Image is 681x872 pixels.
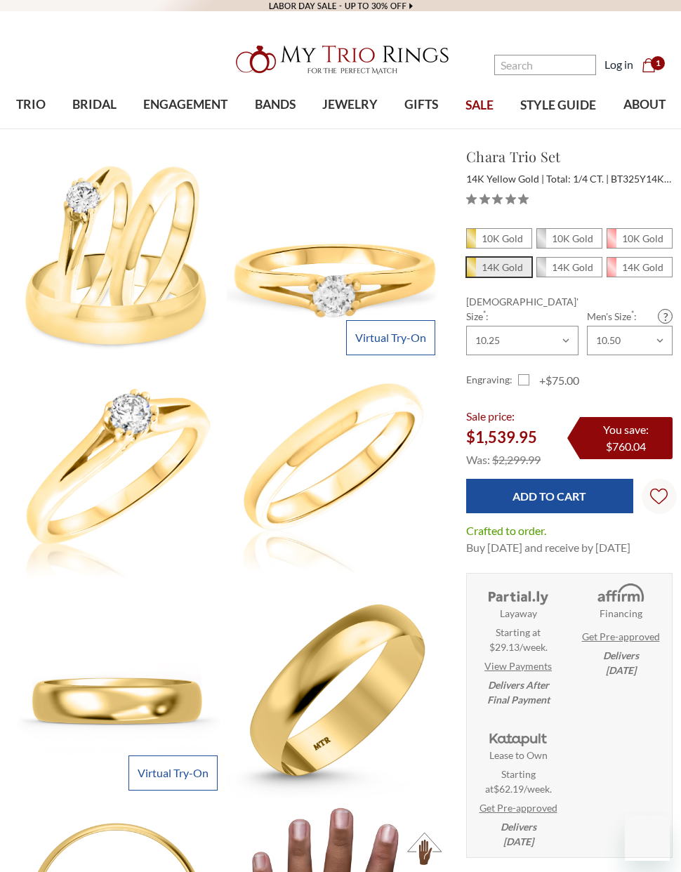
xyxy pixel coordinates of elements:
a: Wish Lists [642,479,677,514]
a: Size Guide [658,309,673,324]
img: Katapult [485,724,551,748]
span: Was: [466,453,490,466]
span: Starting at $29.13/week. [489,625,548,654]
a: Get Pre-approved [582,629,660,644]
button: submenu toggle [343,128,357,129]
span: You save: $760.04 [603,423,649,453]
label: +$75.00 [518,372,579,389]
span: 14K White Gold [537,258,602,277]
span: Sale price: [466,409,515,423]
h1: Chara Trio Set [466,146,673,167]
a: Log in [604,56,633,73]
em: 10K Gold [482,232,523,244]
img: Layaway [485,582,551,606]
a: Virtual Try-On [128,755,218,791]
a: BRIDAL [59,82,130,128]
strong: Financing [600,606,642,621]
a: ENGAGEMENT [130,82,241,128]
a: SALE [452,83,507,128]
span: [DATE] [606,664,636,676]
img: Photo of Chara 1/4 ct tw. Round Solitaire Trio Set 14K Yellow Gold [BT325YE-R023] [227,147,443,363]
em: 10K Gold [552,232,593,244]
li: Layaway [467,574,569,715]
span: $1,539.95 [466,428,537,447]
input: Search [494,55,597,75]
span: BANDS [255,95,296,114]
span: ENGAGEMENT [143,95,227,114]
li: Katapult [467,715,569,857]
button: submenu toggle [178,128,192,129]
em: 14K Gold [552,261,593,273]
svg: cart.cart_preview [642,58,656,72]
img: Photo of Chara 1/4 ct tw. Round Solitaire Trio Set 14K Yellow Gold [BT325Y-R023] [9,147,225,359]
span: BRIDAL [72,95,117,114]
img: My Trio Rings [228,37,453,82]
span: [DATE] [503,835,534,847]
span: 14K Yellow Gold [467,258,531,277]
a: View Payments [484,659,552,673]
em: Delivers [501,819,536,849]
img: Affirm [588,582,654,606]
label: [DEMOGRAPHIC_DATA]' Size : [466,294,578,324]
span: 14K Rose Gold [607,258,672,277]
em: Delivers [603,648,639,678]
img: Photo of Chara 1/4 ct tw. Round Solitaire Trio Set 14K Yellow Gold [BT325YL] [227,364,443,581]
img: Photo of Chara 1/4 ct tw. Round Solitaire Trio Set 14K Yellow Gold [BT305YM] [9,582,225,798]
span: TRIO [16,95,46,114]
iframe: Button to launch messaging window [625,816,670,861]
a: TRIO [2,82,58,128]
dd: Buy [DATE] and receive by [DATE] [466,539,630,556]
em: 10K Gold [622,232,663,244]
a: JEWELRY [309,82,391,128]
img: Photo of Chara 1/4 ct tw. Round Solitaire Trio Set 14K Yellow Gold [BT305YM] [227,582,443,798]
button: submenu toggle [24,128,38,129]
a: Cart with 0 items [642,56,664,73]
span: Total: 1/4 CT. [546,173,609,185]
a: BANDS [241,82,308,128]
a: Virtual Try-On [346,320,435,355]
span: $2,299.99 [492,453,541,466]
img: Photo of Chara 1/4 ct tw. Round Solitaire Trio Set 14K Yellow Gold [BT325YE-R023] [9,364,225,581]
span: 10K White Gold [537,229,602,248]
strong: Lease to Own [489,748,548,762]
label: Men's Size : [587,309,673,324]
em: 14K Gold [482,261,523,273]
span: 10K Rose Gold [607,229,672,248]
input: Add to Cart [466,479,633,513]
span: 1 [651,56,665,70]
a: GIFTS [391,82,451,128]
em: Delivers After Final Payment [487,678,550,707]
span: JEWELRY [322,95,378,114]
span: SALE [465,96,494,114]
button: submenu toggle [268,128,282,129]
dt: Crafted to order. [466,522,546,539]
span: 14K Yellow Gold [466,173,544,185]
span: 10K Yellow Gold [467,229,531,248]
strong: Layaway [500,606,537,621]
a: My Trio Rings [197,37,483,82]
button: submenu toggle [414,128,428,129]
label: Engraving: [466,372,517,389]
span: GIFTS [404,95,438,114]
svg: Wish Lists [650,444,668,549]
em: 14K Gold [622,261,663,273]
button: submenu toggle [87,128,101,129]
li: Affirm [569,574,672,686]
